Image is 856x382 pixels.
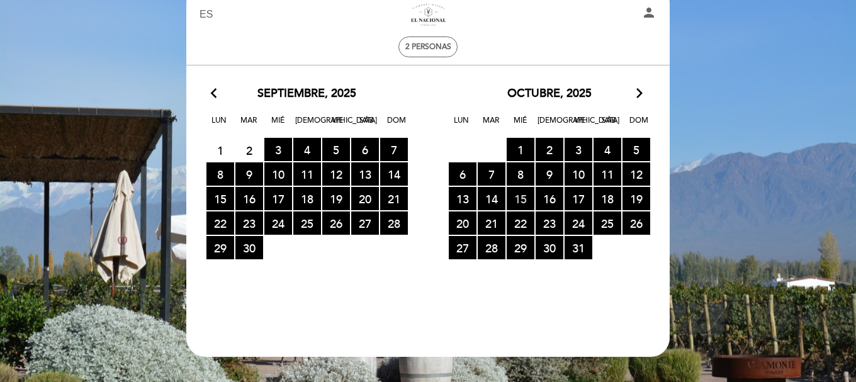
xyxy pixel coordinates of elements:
[235,162,263,186] span: 9
[536,187,563,210] span: 16
[565,187,592,210] span: 17
[211,86,222,102] i: arrow_back_ios
[478,162,505,186] span: 7
[266,114,291,137] span: Mié
[507,86,592,102] span: octubre, 2025
[565,138,592,161] span: 3
[206,138,234,162] span: 1
[508,114,533,137] span: Mié
[536,211,563,235] span: 23
[322,211,350,235] span: 26
[206,211,234,235] span: 22
[622,162,650,186] span: 12
[293,211,321,235] span: 25
[449,114,474,137] span: Lun
[206,114,232,137] span: Lun
[405,42,451,52] span: 2 personas
[626,114,651,137] span: Dom
[380,211,408,235] span: 28
[264,138,292,161] span: 3
[622,138,650,161] span: 5
[354,114,380,137] span: Sáb
[257,86,356,102] span: septiembre, 2025
[206,236,234,259] span: 29
[384,114,409,137] span: Dom
[565,211,592,235] span: 24
[478,187,505,210] span: 14
[293,187,321,210] span: 18
[206,162,234,186] span: 8
[594,211,621,235] span: 25
[264,211,292,235] span: 24
[622,211,650,235] span: 26
[507,211,534,235] span: 22
[322,162,350,186] span: 12
[634,86,645,102] i: arrow_forward_ios
[236,114,261,137] span: Mar
[351,138,379,161] span: 6
[295,114,320,137] span: [DEMOGRAPHIC_DATA]
[235,187,263,210] span: 16
[536,236,563,259] span: 30
[351,187,379,210] span: 20
[351,211,379,235] span: 27
[235,211,263,235] span: 23
[538,114,563,137] span: [DEMOGRAPHIC_DATA]
[351,162,379,186] span: 13
[641,5,656,25] button: person
[565,236,592,259] span: 31
[380,138,408,161] span: 7
[449,187,476,210] span: 13
[594,162,621,186] span: 11
[536,162,563,186] span: 9
[235,138,263,162] span: 2
[325,114,350,137] span: Vie
[322,187,350,210] span: 19
[507,138,534,161] span: 1
[478,114,504,137] span: Mar
[449,211,476,235] span: 20
[264,162,292,186] span: 10
[507,236,534,259] span: 29
[293,138,321,161] span: 4
[507,162,534,186] span: 8
[597,114,622,137] span: Sáb
[565,162,592,186] span: 10
[622,187,650,210] span: 19
[322,138,350,161] span: 5
[594,187,621,210] span: 18
[507,187,534,210] span: 15
[293,162,321,186] span: 11
[380,162,408,186] span: 14
[449,162,476,186] span: 6
[380,187,408,210] span: 21
[206,187,234,210] span: 15
[449,236,476,259] span: 27
[536,138,563,161] span: 2
[641,5,656,20] i: person
[478,211,505,235] span: 21
[478,236,505,259] span: 28
[264,187,292,210] span: 17
[235,236,263,259] span: 30
[567,114,592,137] span: Vie
[594,138,621,161] span: 4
